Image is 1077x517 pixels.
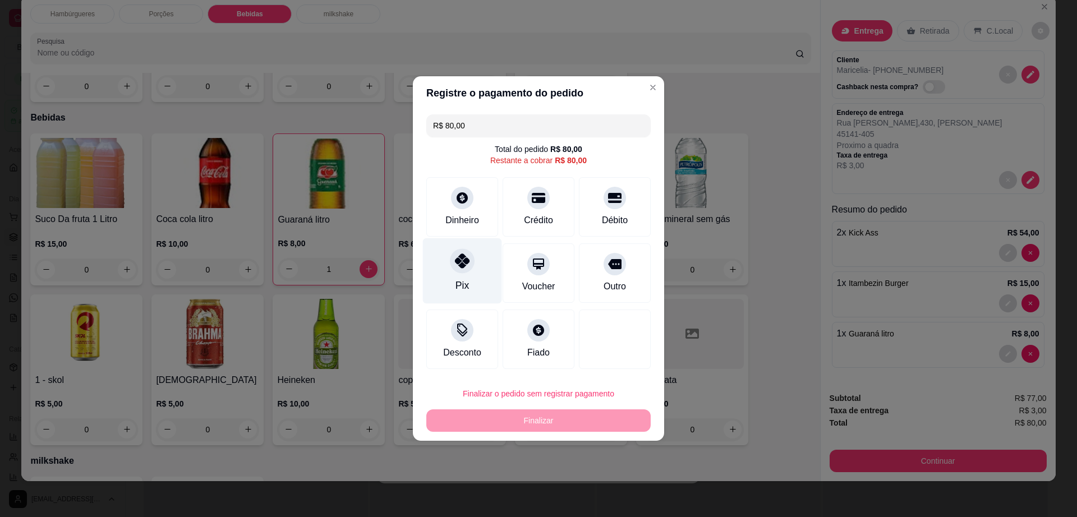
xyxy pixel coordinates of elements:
button: Finalizar o pedido sem registrar pagamento [426,382,651,405]
div: Desconto [443,346,481,359]
div: Pix [455,278,469,293]
div: Total do pedido [495,144,582,155]
header: Registre o pagamento do pedido [413,76,664,110]
div: R$ 80,00 [555,155,587,166]
div: R$ 80,00 [550,144,582,155]
div: Crédito [524,214,553,227]
div: Débito [602,214,628,227]
div: Fiado [527,346,550,359]
div: Voucher [522,280,555,293]
div: Dinheiro [445,214,479,227]
div: Outro [604,280,626,293]
button: Close [644,79,662,96]
input: Ex.: hambúrguer de cordeiro [433,114,644,137]
div: Restante a cobrar [490,155,587,166]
